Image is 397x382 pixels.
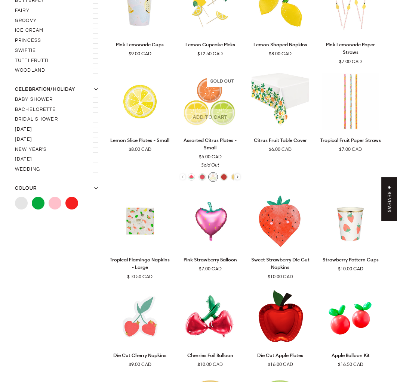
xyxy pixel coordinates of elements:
[179,193,242,272] product-grid-item: Pink Strawberry Balloon
[65,197,78,209] label: Red
[108,73,172,130] a: Lemon Slice Plates - Small
[108,288,172,345] a: Die Cut Cherry Napkins
[319,288,382,368] product-grid-item: Apple Balloon Kit
[319,73,382,152] product-grid-item: Tropical Fruit Paper Straws
[108,348,172,368] a: Die Cut Cherry Napkins
[110,136,169,144] p: Lemon Slice Plates - Small
[15,185,37,192] span: Colour
[208,172,218,182] li: Assorted Citrus Plates - Small - Sold Out
[320,136,381,144] p: Tropical Fruit Paper Straws
[179,73,242,130] a: Assorted Citrus Plates - Small
[179,288,242,345] a: Cherries Foil Balloon
[108,193,172,250] product-grid-item-variant: Default Title
[187,351,233,359] p: Cherries Foil Balloon
[268,361,293,368] span: $16.00 CAD
[179,73,242,130] product-grid-item-variant: Default Title
[179,38,242,57] a: Lemon Cupcake Picks
[179,288,242,345] img: Cherry Foil Balloon
[187,172,196,182] li: Watermelon Slice Napkins
[32,197,44,209] label: Green
[249,73,312,130] a: Citrus Fruit Table Cover
[249,348,312,368] a: Die Cut Apple Plates
[197,361,223,368] span: $10.00 CAD
[179,136,242,152] p: Assorted Citrus Plates - Small
[253,41,307,48] p: Lemon Shaped Napkins
[249,193,312,250] img: Strawberry Die Cut Shaped Napkins
[249,38,312,57] a: Lemon Shaped Napkins
[108,288,172,345] product-grid-item-variant: Default Title
[230,172,240,182] li: Embroidered Lemon Placemat
[15,86,101,95] button: Celebration/Holiday
[179,288,242,368] product-grid-item: Cherries Foil Balloon
[338,265,363,272] span: $10.00 CAD
[319,193,382,250] a: Strawberry Pattern Cups
[179,348,242,368] a: Cherries Foil Balloon
[15,197,28,209] label: Floral
[249,193,312,250] a: Sweet Strawberry Die Cut Napkins
[15,16,101,26] label: Groovy
[249,256,312,271] p: Sweet Strawberry Die Cut Napkins
[108,256,172,271] p: Tropical Flamingo Napkins - Large
[108,288,172,368] product-grid-item: Die Cut Cherry Napkins
[15,145,101,155] label: New Year's
[108,193,172,250] a: Tropical Flamingo Napkins - Large
[199,153,222,160] span: $5.00 CAD
[108,193,172,280] product-grid-item: Tropical Flamingo Napkins - Large
[108,193,172,250] img: Meri Meri Tropical Flamingo Napkins
[108,288,172,345] img: Cherry Paper Napkins
[249,288,312,345] img: Die Cut Apple Plates
[179,253,242,272] a: Pink Strawberry Balloon
[15,46,101,56] label: Swiftie
[338,361,363,368] span: $16.50 CAD
[129,146,151,153] span: $8.00 CAD
[15,36,101,46] label: Princess
[332,351,370,359] p: Apple Balloon Kit
[319,133,382,153] a: Tropical Fruit Paper Straws
[15,26,101,36] label: Ice Cream
[108,73,172,130] product-grid-item-variant: Default Title
[185,41,235,48] p: Lemon Cupcake Picks
[15,6,101,16] label: Fairy
[108,253,172,280] a: Tropical Flamingo Napkins - Large
[257,351,303,359] p: Die Cut Apple Plates
[15,105,101,115] label: Bachelorette
[129,361,151,368] span: $9.00 CAD
[179,288,242,345] product-grid-item-variant: Default Title
[219,172,229,182] li: Embroidered Watermelon Placemat
[129,50,151,57] span: $9.00 CAD
[319,348,382,368] a: Apple Balloon Kit
[15,95,101,175] ul: Filter
[319,193,382,272] product-grid-item: Strawberry Pattern Cups
[15,185,101,194] button: Colour
[319,73,382,130] product-grid-item-variant: Default Title
[249,73,312,130] product-grid-item-variant: Default Title
[197,50,223,57] span: $12.50 CAD
[249,73,312,152] product-grid-item: Citrus Fruit Table Cover
[268,273,293,280] span: $10.00 CAD
[116,41,164,48] p: Pink Lemonade Cups
[179,193,242,250] a: Pink Strawberry Balloon
[197,172,207,182] li: Watermelon Plates - Large
[319,38,382,65] a: Pink Lemonade Paper Straws
[15,165,101,175] label: Wedding
[319,193,382,250] product-grid-item-variant: Default Title
[15,86,75,93] span: Celebration/Holiday
[108,133,172,153] a: Lemon Slice Plates - Small
[319,73,382,130] a: Tropical Fruit Paper Straws
[207,76,238,87] div: Sold Out
[339,58,362,65] span: $7.00 CAD
[127,273,153,280] span: $10.50 CAD
[179,193,242,250] product-grid-item-variant: Default Title
[269,50,292,57] span: $8.00 CAD
[15,56,101,66] label: Tutti Frutti
[184,256,237,263] p: Pink Strawberry Balloon
[199,265,222,272] span: $7.00 CAD
[249,133,312,153] a: Citrus Fruit Table Cover
[319,253,382,272] a: Strawberry Pattern Cups
[108,38,172,57] a: Pink Lemonade Cups
[15,66,101,76] label: Woodland
[319,193,382,250] img: Meri Meri Strawberry Pattern Cups
[339,146,362,153] span: $7.00 CAD
[249,288,312,345] product-grid-item-variant: Default Title
[108,73,172,130] img: Lemon Cake Plates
